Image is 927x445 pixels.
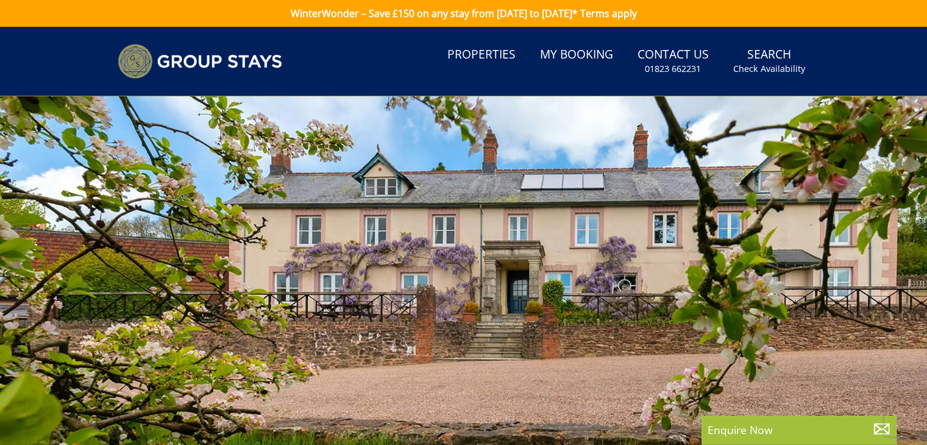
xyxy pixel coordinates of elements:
a: Properties [442,41,520,69]
small: Check Availability [733,63,805,75]
a: My Booking [535,41,618,69]
a: SearchCheck Availability [728,41,810,81]
img: Group Stays [118,44,282,79]
a: Contact Us01823 662231 [633,41,714,81]
p: Enquire Now [708,422,890,438]
small: 01823 662231 [645,63,701,75]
